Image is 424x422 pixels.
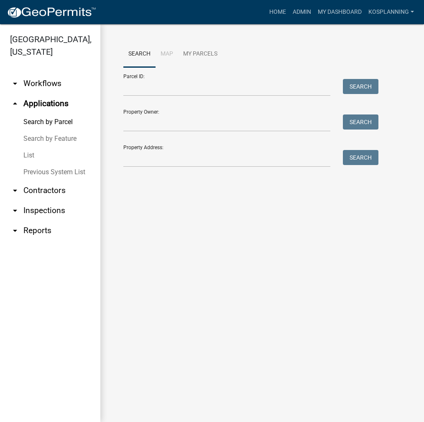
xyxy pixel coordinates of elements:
i: arrow_drop_down [10,206,20,216]
a: kosplanning [365,4,417,20]
button: Search [343,114,378,130]
button: Search [343,150,378,165]
a: My Parcels [178,41,222,68]
button: Search [343,79,378,94]
a: My Dashboard [314,4,365,20]
i: arrow_drop_down [10,226,20,236]
a: Search [123,41,156,68]
i: arrow_drop_up [10,99,20,109]
a: Admin [289,4,314,20]
a: Home [266,4,289,20]
i: arrow_drop_down [10,79,20,89]
i: arrow_drop_down [10,186,20,196]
